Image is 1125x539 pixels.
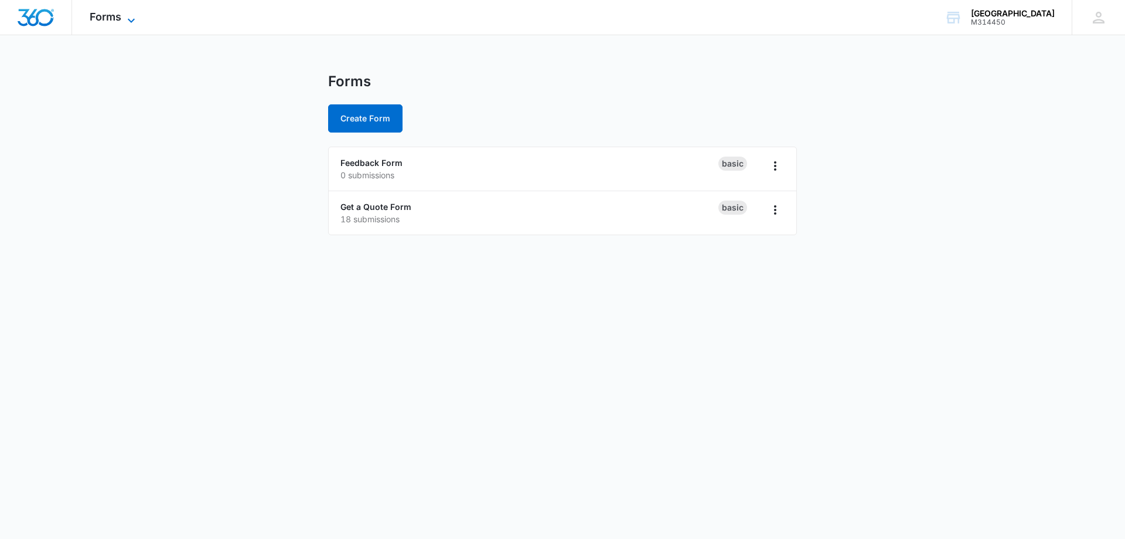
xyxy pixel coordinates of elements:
[340,158,403,168] a: Feedback Form
[718,157,747,171] div: Basic
[971,9,1055,18] div: account name
[90,11,121,23] span: Forms
[340,202,411,212] a: Get a Quote Form
[328,104,403,133] button: Create Form
[718,201,747,215] div: Basic
[971,18,1055,26] div: account id
[328,73,371,90] h1: Forms
[340,169,718,181] p: 0 submissions
[766,201,785,219] button: Overflow Menu
[340,213,718,225] p: 18 submissions
[766,157,785,175] button: Overflow Menu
